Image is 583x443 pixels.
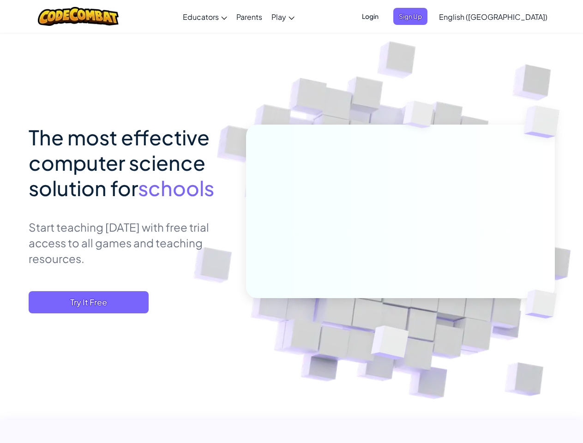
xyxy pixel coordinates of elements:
[38,7,119,26] img: CodeCombat logo
[138,175,214,201] span: schools
[348,306,431,383] img: Overlap cubes
[271,12,286,22] span: Play
[434,4,552,29] a: English ([GEOGRAPHIC_DATA])
[29,291,149,313] button: Try It Free
[178,4,232,29] a: Educators
[183,12,219,22] span: Educators
[356,8,384,25] button: Login
[509,270,578,338] img: Overlap cubes
[385,83,452,151] img: Overlap cubes
[393,8,427,25] button: Sign Up
[267,4,299,29] a: Play
[439,12,547,22] span: English ([GEOGRAPHIC_DATA])
[29,124,210,201] span: The most effective computer science solution for
[29,219,232,266] p: Start teaching [DATE] with free trial access to all games and teaching resources.
[232,4,267,29] a: Parents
